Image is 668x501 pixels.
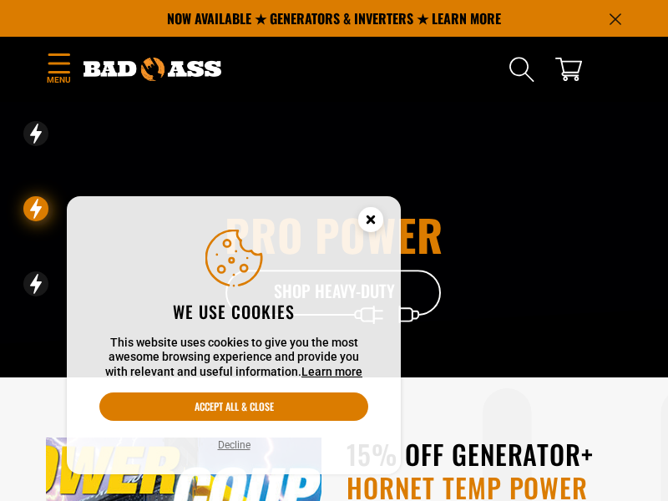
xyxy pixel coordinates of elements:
h2: We use cookies [99,301,368,322]
a: Learn more [301,365,362,378]
aside: Cookie Consent [67,196,401,475]
summary: Menu [46,50,71,89]
button: Decline [213,437,256,453]
button: Accept all & close [99,392,368,421]
img: Bad Ass Extension Cords [83,58,221,81]
span: Menu [46,73,71,86]
summary: Search [509,56,535,83]
p: This website uses cookies to give you the most awesome browsing experience and provide you with r... [99,336,368,380]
